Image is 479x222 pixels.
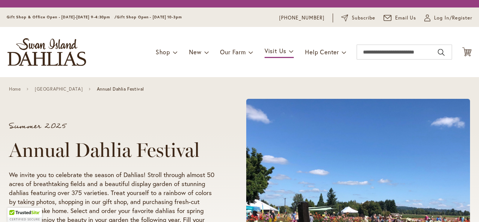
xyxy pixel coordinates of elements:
[341,14,375,22] a: Subscribe
[9,86,21,92] a: Home
[434,14,472,22] span: Log In/Register
[384,14,417,22] a: Email Us
[7,208,42,222] div: TrustedSite Certified
[305,48,339,56] span: Help Center
[189,48,201,56] span: New
[424,14,472,22] a: Log In/Register
[9,122,218,130] p: Summer 2025
[35,86,83,92] a: [GEOGRAPHIC_DATA]
[117,15,182,19] span: Gift Shop Open - [DATE] 10-3pm
[7,15,117,19] span: Gift Shop & Office Open - [DATE]-[DATE] 9-4:30pm /
[97,86,144,92] span: Annual Dahlia Festival
[352,14,375,22] span: Subscribe
[220,48,245,56] span: Our Farm
[279,14,324,22] a: [PHONE_NUMBER]
[156,48,170,56] span: Shop
[9,139,218,161] h1: Annual Dahlia Festival
[7,38,86,66] a: store logo
[438,46,445,58] button: Search
[395,14,417,22] span: Email Us
[265,47,286,55] span: Visit Us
